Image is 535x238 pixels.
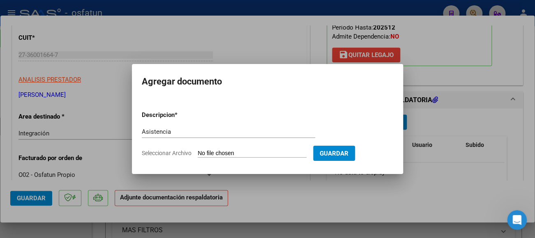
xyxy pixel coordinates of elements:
[142,110,217,120] p: Descripcion
[507,210,527,230] iframe: Intercom live chat
[142,74,393,89] h2: Agregar documento
[313,146,355,161] button: Guardar
[320,150,348,157] span: Guardar
[142,150,191,156] span: Seleccionar Archivo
